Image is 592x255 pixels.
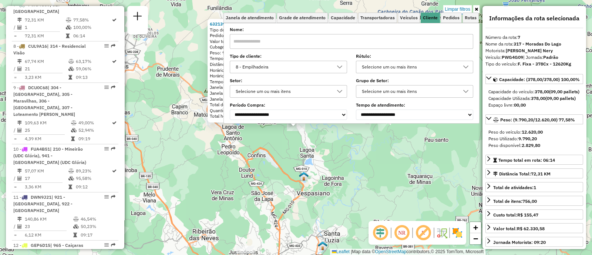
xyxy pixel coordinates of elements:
[488,129,543,135] span: Peso do veículo:
[493,212,538,218] div: Custo total:
[210,38,377,44] div: Valor total: R$ 62.330,58
[351,249,352,254] span: |
[73,233,77,237] i: Tempo total em rota
[534,185,536,190] strong: 1
[210,84,377,90] div: Janela utilizada: Depósito
[66,25,71,30] i: % de utilização da cubagem
[17,25,22,30] i: Total de Atividades
[112,121,117,125] i: Rota otimizada
[71,137,75,141] i: Tempo total em rota
[137,26,146,35] img: CDD Sete Lagoas
[485,114,583,124] a: Peso: (9.790,20/12.620,00) 77,58%
[356,102,473,108] label: Tempo de atendimento:
[73,217,79,221] i: % de utilização do peso
[485,85,583,111] div: Capacidade: (378,00/378,00) 100,00%
[436,227,448,239] img: Fluxo de ruas
[13,242,83,255] span: 12 -
[230,53,347,60] label: Tipo de cliente:
[330,249,485,255] div: Map data © contributors,© 2025 TomTom, Microsoft
[473,223,478,232] span: +
[31,242,50,248] span: GEP6D15
[485,41,583,47] div: Nome da rota:
[13,175,17,182] td: /
[112,169,117,173] i: Rota otimizada
[78,127,111,134] td: 52,94%
[13,127,17,134] td: /
[443,5,472,13] a: Limpar filtros
[470,233,481,244] a: Zoom out
[13,32,17,40] td: =
[485,34,583,41] div: Número da rota:
[473,5,480,13] a: Ocultar filtros
[24,65,68,73] td: 21
[28,2,50,7] span: PWG4G09
[24,74,68,81] td: 3,23 KM
[522,129,543,135] strong: 12.620,00
[279,16,326,20] span: Grade de atendimento
[68,185,72,189] i: Tempo total em rota
[514,41,561,47] strong: 317 - Moradas Do Lago
[545,95,576,101] strong: (09,00 pallets)
[233,61,333,73] div: 8 - Empilhadeira
[13,194,73,213] span: 11 -
[13,2,63,14] span: 7 -
[210,79,377,85] div: Tempo de atendimento: 03:09
[75,74,111,81] td: 09:13
[75,65,111,73] td: 59,06%
[68,59,74,64] i: % de utilização do peso
[210,96,377,102] div: Janela utilizada término: 23:59
[400,16,418,20] span: Veículos
[24,183,68,191] td: 3,36 KM
[24,223,73,230] td: 23
[104,147,109,151] em: Opções
[465,16,477,20] span: Rotas
[111,243,115,247] em: Rota exportada
[473,234,478,243] span: −
[104,243,109,247] em: Opções
[17,121,22,125] i: Distância Total
[299,171,309,181] img: PA Lagoa Santa
[24,175,68,182] td: 17
[24,24,65,31] td: 1
[230,102,347,108] label: Período Compra:
[230,26,473,33] label: Nome:
[13,74,17,81] td: =
[210,27,377,33] div: Tipo de cliente:
[375,249,407,254] a: OpenStreetMap
[485,54,583,61] div: Veículo:
[210,73,377,79] div: Horário previsto de saída: [DATE] 11:10
[13,231,17,239] td: =
[485,237,583,247] a: Jornada Motorista: 09:20
[31,146,50,152] span: FUA4B51
[71,121,77,125] i: % de utilização do peso
[233,85,333,97] div: Selecione um ou mais itens
[493,225,545,232] div: Valor total:
[17,67,22,71] i: Total de Atividades
[78,119,111,127] td: 49,00%
[318,241,327,251] img: Cross Santa Luzia
[485,196,583,206] a: Total de itens:756,00
[111,147,115,151] em: Rota exportada
[75,183,111,191] td: 09:12
[104,44,109,48] em: Opções
[210,21,280,27] a: 63213997 - R.T MADUREIRA LTDA
[522,198,537,204] strong: 756,00
[493,198,537,205] div: Total de itens:
[13,65,17,73] td: /
[210,50,240,56] span: Peso: 9.790,20
[104,195,109,199] em: Opções
[75,167,111,175] td: 89,23%
[470,222,481,233] a: Zoom in
[210,108,377,114] div: Quantidade pallets: 9,00
[13,146,86,165] span: 10 -
[518,34,520,40] strong: 7
[230,77,347,84] label: Setor:
[493,185,536,190] span: Total de atividades:
[356,77,473,84] label: Grupo de Setor:
[80,215,115,223] td: 46,54%
[13,194,73,213] span: | 921 - [GEOGRAPHIC_DATA], 922 - [GEOGRAPHIC_DATA]
[549,89,579,94] strong: (09,00 pallets)
[73,16,111,24] td: 77,58%
[210,113,377,119] div: Total hectolitro: 54,432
